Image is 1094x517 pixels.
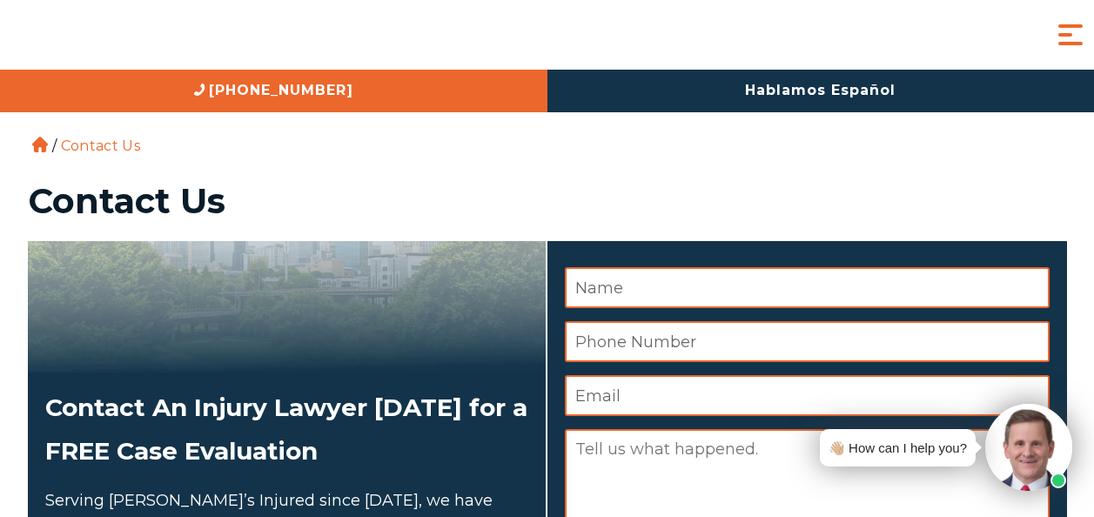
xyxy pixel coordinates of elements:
button: Menu [1053,17,1088,52]
input: Email [565,375,1050,416]
input: Name [565,267,1050,308]
img: Attorneys [28,241,546,373]
li: Contact Us [57,138,144,154]
img: Intaker widget Avatar [985,404,1072,491]
h1: Contact Us [28,184,1067,218]
h2: Contact An Injury Lawyer [DATE] for a FREE Case Evaluation [45,386,528,473]
div: 👋🏼 How can I help you? [829,436,967,460]
img: Auger & Auger Accident and Injury Lawyers Logo [13,19,222,51]
input: Phone Number [565,321,1050,362]
a: Home [32,137,48,152]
